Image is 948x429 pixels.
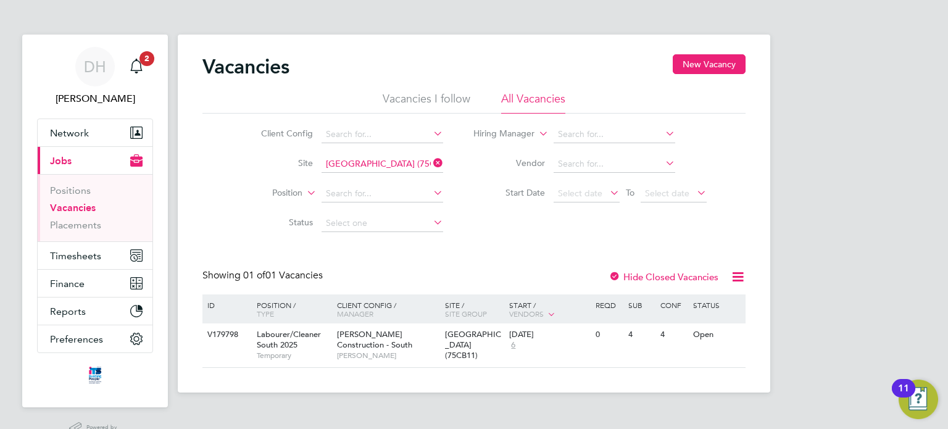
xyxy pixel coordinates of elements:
[50,202,96,214] a: Vacancies
[645,188,689,199] span: Select date
[37,365,153,385] a: Go to home page
[558,188,602,199] span: Select date
[899,380,938,419] button: Open Resource Center, 11 new notifications
[257,351,331,360] span: Temporary
[554,156,675,173] input: Search for...
[139,51,154,66] span: 2
[509,309,544,319] span: Vendors
[50,306,86,317] span: Reports
[509,340,517,351] span: 6
[625,294,657,315] div: Sub
[337,351,439,360] span: [PERSON_NAME]
[657,323,689,346] div: 4
[322,215,443,232] input: Select one
[50,219,101,231] a: Placements
[509,330,589,340] div: [DATE]
[50,278,85,289] span: Finance
[322,185,443,202] input: Search for...
[86,365,104,385] img: itsconstruction-logo-retina.png
[445,329,501,360] span: [GEOGRAPHIC_DATA] (75CB11)
[50,250,101,262] span: Timesheets
[37,47,153,106] a: DH[PERSON_NAME]
[506,294,592,325] div: Start /
[50,155,72,167] span: Jobs
[38,298,152,325] button: Reports
[501,91,565,114] li: All Vacancies
[50,127,89,139] span: Network
[242,157,313,169] label: Site
[898,388,909,404] div: 11
[231,187,302,199] label: Position
[37,91,153,106] span: Daniel Hayward
[50,333,103,345] span: Preferences
[690,323,744,346] div: Open
[243,269,265,281] span: 01 of
[38,147,152,174] button: Jobs
[657,294,689,315] div: Conf
[383,91,470,114] li: Vacancies I follow
[38,174,152,241] div: Jobs
[554,126,675,143] input: Search for...
[204,323,247,346] div: V179798
[242,217,313,228] label: Status
[334,294,442,324] div: Client Config /
[474,187,545,198] label: Start Date
[257,329,321,350] span: Labourer/Cleaner South 2025
[690,294,744,315] div: Status
[202,54,289,79] h2: Vacancies
[322,156,443,173] input: Search for...
[337,309,373,319] span: Manager
[243,269,323,281] span: 01 Vacancies
[673,54,746,74] button: New Vacancy
[50,185,91,196] a: Positions
[464,128,534,140] label: Hiring Manager
[204,294,247,315] div: ID
[247,294,334,324] div: Position /
[609,271,718,283] label: Hide Closed Vacancies
[442,294,507,324] div: Site /
[22,35,168,407] nav: Main navigation
[625,323,657,346] div: 4
[257,309,274,319] span: Type
[38,325,152,352] button: Preferences
[124,47,149,86] a: 2
[337,329,412,350] span: [PERSON_NAME] Construction - South
[202,269,325,282] div: Showing
[38,242,152,269] button: Timesheets
[592,294,625,315] div: Reqd
[445,309,487,319] span: Site Group
[38,270,152,297] button: Finance
[38,119,152,146] button: Network
[592,323,625,346] div: 0
[474,157,545,169] label: Vendor
[322,126,443,143] input: Search for...
[84,59,106,75] span: DH
[622,185,638,201] span: To
[242,128,313,139] label: Client Config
